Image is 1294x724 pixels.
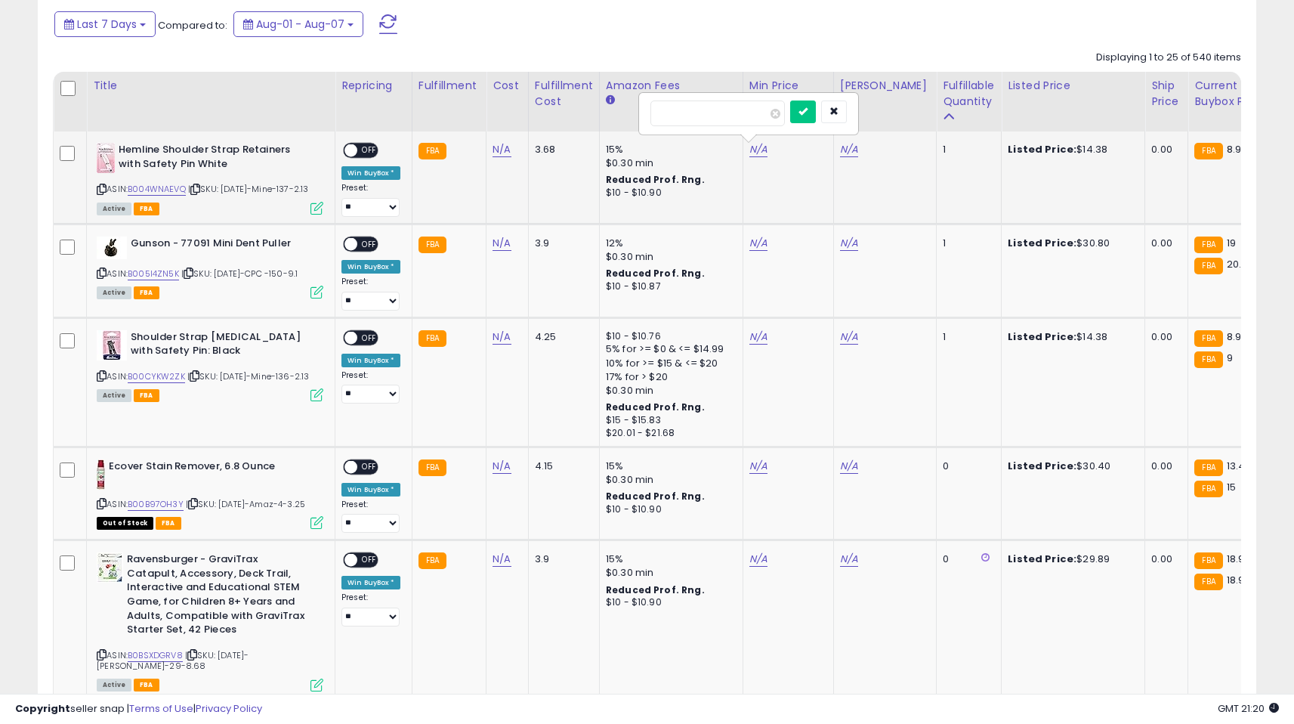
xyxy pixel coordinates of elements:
b: Listed Price: [1008,552,1076,566]
span: 9 [1227,351,1233,365]
b: Reduced Prof. Rng. [606,173,705,186]
span: All listings currently available for purchase on Amazon [97,203,131,215]
span: 8.99 [1227,142,1248,156]
div: Listed Price [1008,78,1138,94]
b: Hemline Shoulder Strap Retainers with Safety Pin White [119,143,302,175]
div: Repricing [341,78,406,94]
div: $0.30 min [606,250,731,264]
button: Aug-01 - Aug-07 [233,11,363,37]
div: $0.30 min [606,156,731,170]
div: $30.80 [1008,237,1133,250]
button: Last 7 Days [54,11,156,37]
div: 5% for >= $0 & <= $14.99 [606,342,731,356]
a: N/A [493,142,511,157]
a: N/A [493,330,511,345]
a: N/A [840,142,858,157]
span: All listings that are currently out of stock and unavailable for purchase on Amazon [97,517,153,530]
strong: Copyright [15,701,70,716]
b: Reduced Prof. Rng. [606,267,705,280]
b: Listed Price: [1008,459,1076,473]
div: Preset: [341,500,400,534]
small: FBA [1194,330,1222,347]
div: Preset: [341,183,400,217]
b: Shoulder Strap [MEDICAL_DATA] with Safety Pin: Black [131,330,314,362]
span: OFF [357,144,381,157]
div: 1 [943,330,990,344]
small: FBA [1194,574,1222,590]
a: N/A [840,330,858,345]
span: | SKU: [DATE]-CPC -150-9.1 [181,268,298,280]
span: FBA [134,389,159,402]
span: OFF [357,460,381,473]
span: Compared to: [158,18,227,32]
small: FBA [418,330,446,347]
a: B00B97OH3Y [128,498,184,511]
small: FBA [1194,351,1222,368]
b: Reduced Prof. Rng. [606,583,705,596]
b: Listed Price: [1008,236,1076,250]
span: 2025-08-15 21:20 GMT [1218,701,1279,716]
span: 18.95 [1227,573,1251,587]
div: Preset: [341,370,400,404]
div: Cost [493,78,522,94]
b: Ravensburger - GraviTrax Catapult, Accessory, Deck Trail, Interactive and Educational STEM Game, ... [127,552,310,640]
img: 414fEZd7whL._SL40_.jpg [97,552,123,583]
span: OFF [357,331,381,344]
span: 15 [1227,480,1236,494]
div: Displaying 1 to 25 of 540 items [1096,51,1241,65]
a: N/A [749,142,767,157]
div: 1 [943,237,990,250]
div: Amazon Fees [606,78,737,94]
b: Gunson - 77091 Mini Dent Puller [131,237,314,255]
span: OFF [357,554,381,567]
div: $20.01 - $21.68 [606,427,731,440]
a: N/A [493,552,511,567]
div: Fulfillable Quantity [943,78,995,110]
span: All listings currently available for purchase on Amazon [97,389,131,402]
small: FBA [418,459,446,476]
small: FBA [1194,459,1222,476]
div: Current Buybox Price [1194,78,1272,110]
a: N/A [749,236,767,251]
div: 0.00 [1151,330,1176,344]
div: 4.25 [535,330,588,344]
div: $14.38 [1008,143,1133,156]
img: 5176PekZtoL._SL40_.jpg [97,330,127,360]
div: Preset: [341,277,400,311]
div: 12% [606,237,731,250]
div: Win BuyBox * [341,483,400,497]
a: Terms of Use [129,701,193,716]
a: N/A [749,552,767,567]
b: Listed Price: [1008,142,1076,156]
small: FBA [1194,552,1222,569]
b: Listed Price: [1008,330,1076,344]
div: 1 [943,143,990,156]
span: | SKU: [DATE]-Amaz-4-3.25 [186,498,305,510]
div: $10 - $10.90 [606,187,731,200]
div: $10 - $10.90 [606,596,731,609]
small: FBA [418,552,446,569]
div: [PERSON_NAME] [840,78,930,94]
div: Title [93,78,329,94]
div: $10 - $10.76 [606,330,731,343]
span: Last 7 Days [77,17,137,32]
a: B0BSXDGRV8 [128,649,183,662]
small: FBA [1194,237,1222,253]
div: $10 - $10.90 [606,503,731,516]
div: 10% for >= $15 & <= $20 [606,357,731,370]
div: $29.89 [1008,552,1133,566]
a: N/A [840,552,858,567]
div: ASIN: [97,459,323,528]
div: ASIN: [97,330,323,401]
span: | SKU: [DATE]-Mine-136-2.13 [187,370,310,382]
a: N/A [493,236,511,251]
img: 31PXcu8AGCL._SL40_.jpg [97,237,127,259]
div: $10 - $10.87 [606,280,731,293]
div: 0.00 [1151,459,1176,473]
small: FBA [418,143,446,159]
span: 8.99 [1227,330,1248,344]
div: Fulfillment [418,78,480,94]
div: 15% [606,459,731,473]
span: 18.95 [1227,552,1251,566]
a: N/A [493,459,511,474]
